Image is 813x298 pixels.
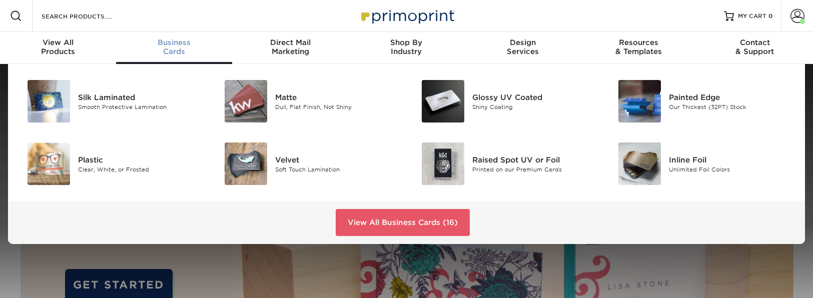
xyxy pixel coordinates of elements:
div: Services [465,38,581,56]
div: Our Thickest (32PT) Stock [669,102,792,111]
span: 0 [768,12,773,19]
img: Velvet Business Cards [225,142,267,185]
a: Inline Foil Business Cards Inline Foil Unlimited Foil Colors [611,138,793,189]
img: Inline Foil Business Cards [618,142,661,185]
div: Cards [116,38,232,56]
img: Primoprint [357,5,457,26]
span: Contact [697,38,813,47]
span: Design [465,38,581,47]
a: Direct MailMarketing [232,32,348,64]
span: MY CART [738,12,766,20]
a: Shop ByIndustry [348,32,464,64]
div: & Support [697,38,813,56]
div: Unlimited Foil Colors [669,165,792,173]
div: Inline Foil [669,154,792,165]
img: Painted Edge Business Cards [618,80,661,122]
a: Plastic Business Cards Plastic Clear, White, or Frosted [20,138,202,189]
a: BusinessCards [116,32,232,64]
div: Raised Spot UV or Foil [472,154,596,165]
img: Silk Laminated Business Cards [28,80,70,122]
div: Clear, White, or Frosted [78,165,202,173]
div: Industry [348,38,464,56]
span: Business [116,38,232,47]
div: Matte [275,91,399,102]
div: Plastic [78,154,202,165]
a: Velvet Business Cards Velvet Soft Touch Lamination [217,138,399,189]
div: Shiny Coating [472,102,596,111]
img: Matte Business Cards [225,80,267,122]
span: Shop By [348,38,464,47]
span: Direct Mail [232,38,348,47]
div: Dull, Flat Finish, Not Shiny [275,102,399,111]
span: Resources [581,38,697,47]
div: Printed on our Premium Cards [472,165,596,173]
a: Silk Laminated Business Cards Silk Laminated Smooth Protective Lamination [20,76,202,126]
a: Resources& Templates [581,32,697,64]
a: Raised Spot UV or Foil Business Cards Raised Spot UV or Foil Printed on our Premium Cards [414,138,596,189]
a: DesignServices [465,32,581,64]
a: Painted Edge Business Cards Painted Edge Our Thickest (32PT) Stock [611,76,793,126]
div: Painted Edge [669,91,792,102]
input: SEARCH PRODUCTS..... [41,10,138,22]
img: Glossy UV Coated Business Cards [422,80,464,122]
div: Marketing [232,38,348,56]
div: Soft Touch Lamination [275,165,399,173]
a: Contact& Support [697,32,813,64]
div: Glossy UV Coated [472,91,596,102]
a: View All Business Cards (16) [336,209,470,236]
a: Matte Business Cards Matte Dull, Flat Finish, Not Shiny [217,76,399,126]
div: & Templates [581,38,697,56]
img: Plastic Business Cards [28,142,70,185]
a: Glossy UV Coated Business Cards Glossy UV Coated Shiny Coating [414,76,596,126]
div: Smooth Protective Lamination [78,102,202,111]
img: Raised Spot UV or Foil Business Cards [422,142,464,185]
div: Silk Laminated [78,91,202,102]
div: Velvet [275,154,399,165]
